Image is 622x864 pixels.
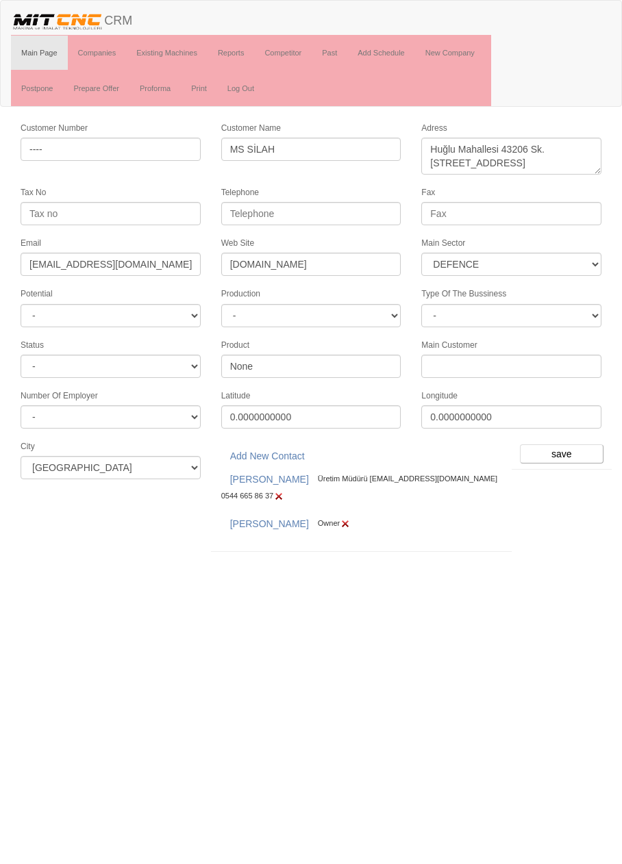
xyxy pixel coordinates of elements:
label: Main Sector [421,238,465,249]
label: Longitude [421,390,458,402]
a: Postpone [11,71,63,105]
label: Potential [21,288,53,300]
a: Log Out [217,71,264,105]
label: Production [221,288,260,300]
img: header.png [11,11,104,31]
label: Tax No [21,187,46,199]
label: Main Customer [421,340,477,351]
label: Web Site [221,238,254,249]
label: City [21,441,35,453]
textarea: Huğlu Mahallesi 43206 Sk. [STREET_ADDRESS] [421,138,601,175]
label: Customer Number [21,123,88,134]
label: Customer Name [221,123,281,134]
a: Companies [68,36,127,70]
a: Past [312,36,347,70]
input: Tax no [21,202,201,225]
input: save [520,444,604,463]
a: Prepare Offer [63,71,129,105]
a: Proforma [129,71,181,105]
a: Add New Contact [221,444,314,468]
a: [PERSON_NAME] [221,512,318,535]
input: Fax [421,202,601,225]
a: Main Page [11,36,68,70]
img: Edit [273,491,284,502]
label: Number Of Employer [21,390,98,402]
label: Product [221,340,249,351]
a: Add Schedule [347,36,415,70]
div: Owner [221,512,501,535]
label: Type Of The Bussiness [421,288,506,300]
a: New Company [415,36,485,70]
div: Üretim Müdürü [EMAIL_ADDRESS][DOMAIN_NAME] 0544 665 86 37 [221,468,501,502]
input: Customer No [21,138,201,161]
label: Adress [421,123,447,134]
a: Competitor [254,36,312,70]
input: Telephone [221,202,401,225]
label: Fax [421,187,435,199]
input: Web site [221,253,401,276]
a: Reports [208,36,255,70]
input: Email [21,253,201,276]
label: Telephone [221,187,259,199]
a: CRM [1,1,142,35]
label: Latitude [221,390,251,402]
input: Customer Name [221,138,401,161]
label: Email [21,238,41,249]
a: [PERSON_NAME] [221,468,318,491]
label: Status [21,340,44,351]
a: Print [181,71,217,105]
img: Edit [340,518,351,529]
a: Existing Machines [126,36,208,70]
